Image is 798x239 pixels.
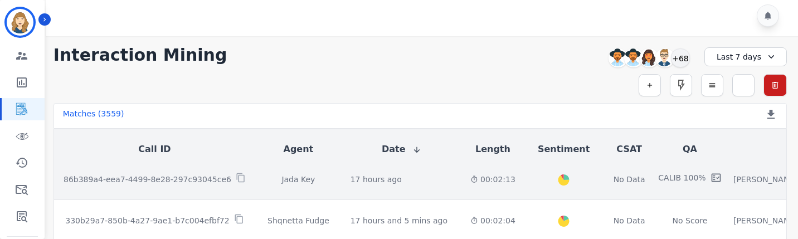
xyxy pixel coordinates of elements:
p: 330b29a7-850b-4a27-9ae1-b7c004efbf72 [65,215,229,226]
div: +68 [671,48,690,67]
h1: Interaction Mining [53,45,227,65]
div: No Score [673,215,708,226]
div: No Data [612,215,646,226]
div: Matches ( 3559 ) [63,108,124,124]
button: Length [475,143,510,156]
div: No Data [612,174,646,185]
div: Shqnetta Fudge [264,215,333,226]
button: Sentiment [538,143,590,156]
button: Date [382,143,421,156]
div: Jada Key [264,174,333,185]
div: 00:02:04 [470,215,515,226]
div: Last 7 days [704,47,787,66]
button: CSAT [616,143,642,156]
p: 86b389a4-eea7-4499-8e28-297c93045ce6 [64,174,231,185]
div: 17 hours and 5 mins ago [351,215,447,226]
div: 00:02:13 [470,174,515,185]
div: CALIB 100% [658,172,705,186]
button: QA [683,143,697,156]
button: Agent [284,143,314,156]
div: 17 hours ago [351,174,402,185]
button: Call ID [138,143,171,156]
img: Bordered avatar [7,9,33,36]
